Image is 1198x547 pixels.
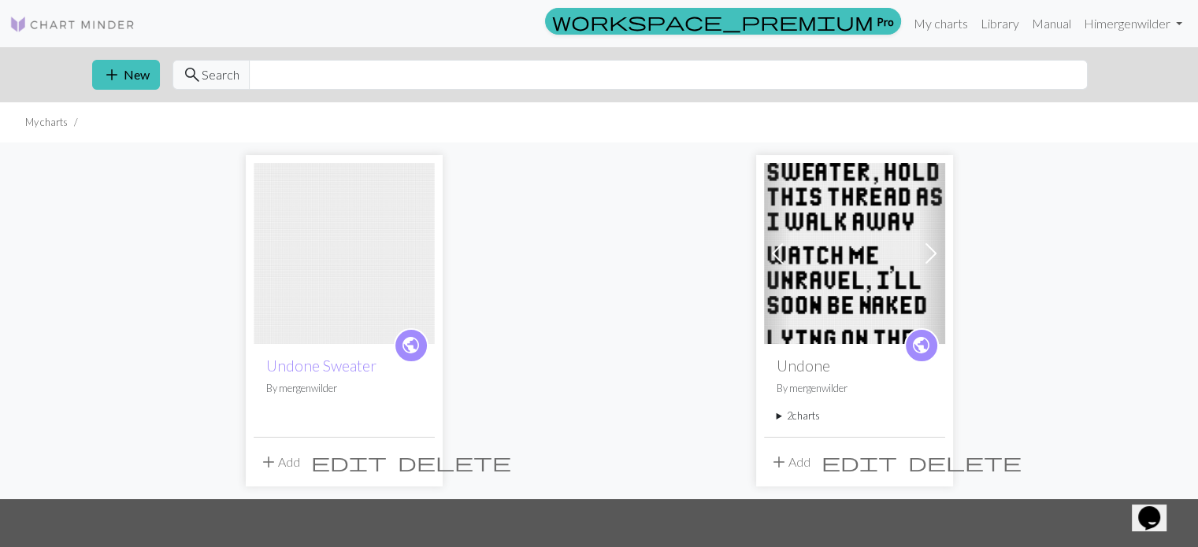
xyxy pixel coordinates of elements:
img: Logo [9,15,135,34]
a: Undone Sweater [266,357,376,375]
a: Undone - Front [764,244,945,259]
span: add [102,64,121,86]
i: Edit [311,453,387,471]
a: Undone - Front [254,244,435,259]
span: public [911,333,931,357]
span: delete [908,451,1022,473]
i: public [911,330,931,361]
button: New [92,60,160,90]
i: public [401,330,421,361]
span: edit [311,451,387,473]
span: search [183,64,202,86]
img: Undone - Front [764,163,945,344]
h2: Undone [777,357,933,375]
button: Edit [816,447,903,477]
a: Manual [1026,8,1077,39]
span: add [259,451,278,473]
span: workspace_premium [552,10,873,32]
button: Add [254,447,306,477]
span: edit [822,451,897,473]
a: My charts [907,8,974,39]
span: public [401,333,421,357]
button: Delete [392,447,517,477]
button: Edit [306,447,392,477]
li: My charts [25,115,68,130]
a: public [904,328,939,363]
iframe: chat widget [1132,484,1182,531]
button: Add [764,447,816,477]
summary: 2charts [777,408,933,423]
a: public [394,328,428,363]
span: Search [202,65,239,84]
button: Delete [903,447,1027,477]
i: Edit [822,453,897,471]
span: delete [398,451,511,473]
a: Library [974,8,1026,39]
a: Himergenwilder [1077,8,1189,39]
img: Undone - Front [254,163,435,344]
span: add [770,451,788,473]
a: Pro [545,8,901,35]
p: By mergenwilder [266,381,422,396]
p: By mergenwilder [777,381,933,396]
